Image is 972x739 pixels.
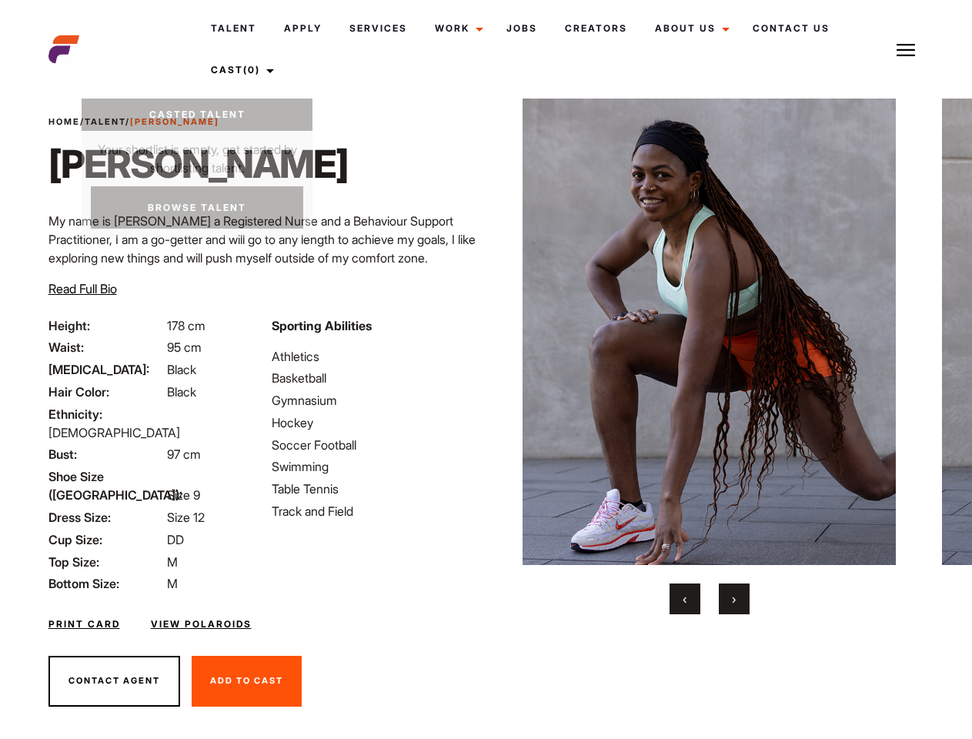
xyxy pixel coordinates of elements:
[272,369,476,387] li: Basketball
[48,115,219,129] span: / /
[167,532,184,547] span: DD
[48,279,117,298] button: Read Full Bio
[48,530,164,549] span: Cup Size:
[197,8,270,49] a: Talent
[336,8,421,49] a: Services
[48,281,117,296] span: Read Full Bio
[48,425,180,440] span: [DEMOGRAPHIC_DATA]
[48,141,348,187] h1: [PERSON_NAME]
[272,502,476,520] li: Track and Field
[167,318,205,333] span: 178 cm
[732,591,736,607] span: Next
[210,675,283,686] span: Add To Cast
[270,8,336,49] a: Apply
[82,131,312,177] p: Your shortlist is empty, get started by shortlisting talent.
[167,446,201,462] span: 97 cm
[551,8,641,49] a: Creators
[167,554,178,570] span: M
[91,186,303,229] a: Browse Talent
[897,41,915,59] img: Burger icon
[48,116,80,127] a: Home
[48,574,164,593] span: Bottom Size:
[48,34,79,65] img: cropped-aefm-brand-fav-22-square.png
[167,339,202,355] span: 95 cm
[48,445,164,463] span: Bust:
[82,99,312,131] a: Casted Talent
[493,8,551,49] a: Jobs
[48,467,164,504] span: Shoe Size ([GEOGRAPHIC_DATA]):
[167,510,205,525] span: Size 12
[167,362,196,377] span: Black
[167,487,200,503] span: Size 9
[272,480,476,498] li: Table Tennis
[48,656,180,707] button: Contact Agent
[192,656,302,707] button: Add To Cast
[48,383,164,401] span: Hair Color:
[48,405,164,423] span: Ethnicity:
[151,617,252,631] a: View Polaroids
[272,347,476,366] li: Athletics
[48,338,164,356] span: Waist:
[48,360,164,379] span: [MEDICAL_DATA]:
[272,318,372,333] strong: Sporting Abilities
[683,591,686,607] span: Previous
[48,213,476,266] span: My name is [PERSON_NAME] a Registered Nurse and a Behaviour Support Practitioner, I am a go-gette...
[197,49,283,91] a: Cast(0)
[243,64,260,75] span: (0)
[48,617,120,631] a: Print Card
[421,8,493,49] a: Work
[272,457,476,476] li: Swimming
[272,391,476,410] li: Gymnasium
[739,8,843,49] a: Contact Us
[48,316,164,335] span: Height:
[48,553,164,571] span: Top Size:
[48,508,164,527] span: Dress Size:
[272,436,476,454] li: Soccer Football
[167,576,178,591] span: M
[167,384,196,400] span: Black
[272,413,476,432] li: Hockey
[641,8,739,49] a: About Us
